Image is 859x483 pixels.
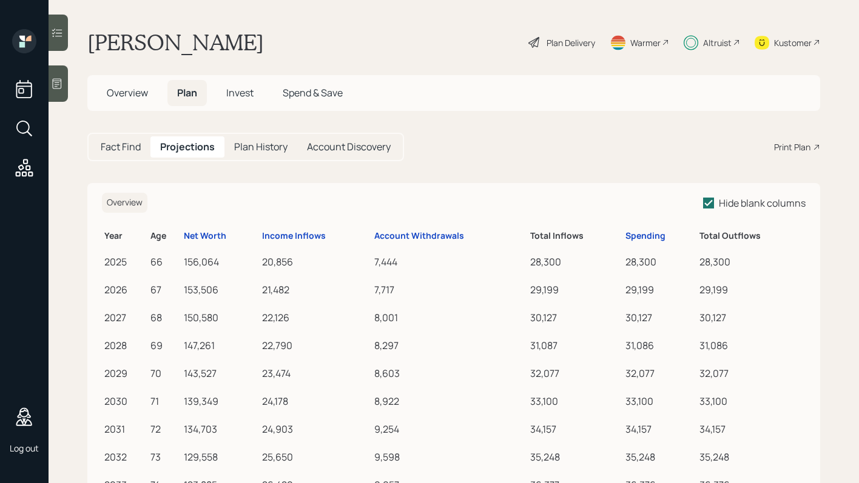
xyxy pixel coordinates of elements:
div: Net Worth [184,231,226,241]
div: 70 [150,366,180,381]
div: 25,650 [262,450,370,464]
div: 35,248 [625,450,695,464]
div: 28,300 [530,255,621,269]
span: Spend & Save [283,86,343,99]
span: Invest [226,86,254,99]
div: 24,903 [262,422,370,436]
div: Altruist [703,36,732,49]
h5: Fact Find [101,141,141,153]
div: Income Inflows [262,231,326,241]
div: 32,077 [699,366,803,381]
div: 24,178 [262,394,370,408]
div: 72 [150,422,180,436]
h5: Projections [160,141,215,153]
div: 9,598 [374,450,525,464]
div: Print Plan [774,141,810,153]
div: Warmer [630,36,661,49]
span: Plan [177,86,197,99]
h6: Age [150,231,180,241]
div: 29,199 [530,282,621,297]
div: 2028 [104,338,146,353]
h5: Plan History [234,141,288,153]
div: 29,199 [699,282,803,297]
div: 31,086 [625,338,695,353]
h6: Total Outflows [699,231,803,241]
div: 153,506 [184,282,257,297]
div: Plan Delivery [547,36,595,49]
div: 31,087 [530,338,621,353]
div: 139,349 [184,394,257,408]
div: 30,127 [625,310,695,325]
h5: Account Discovery [307,141,391,153]
div: 150,580 [184,310,257,325]
div: 22,126 [262,310,370,325]
div: 22,790 [262,338,370,353]
div: 28,300 [699,255,803,269]
div: 20,856 [262,255,370,269]
div: 29,199 [625,282,695,297]
div: 156,064 [184,255,257,269]
div: 73 [150,450,180,464]
div: 30,127 [699,310,803,325]
div: 8,297 [374,338,525,353]
div: Log out [10,442,39,454]
div: Account Withdrawals [374,231,464,241]
div: 23,474 [262,366,370,381]
div: 21,482 [262,282,370,297]
div: 69 [150,338,180,353]
span: Overview [107,196,143,208]
div: 34,157 [530,422,621,436]
div: 35,248 [530,450,621,464]
div: 9,254 [374,422,525,436]
div: 32,077 [530,366,621,381]
h1: [PERSON_NAME] [87,29,264,56]
div: 28,300 [625,255,695,269]
div: 32,077 [625,366,695,381]
h6: Year [104,231,146,241]
div: 2032 [104,450,146,464]
div: 33,100 [625,394,695,408]
div: 134,703 [184,422,257,436]
label: Hide blank columns [703,196,806,210]
div: 143,527 [184,366,257,381]
div: 2027 [104,310,146,325]
div: 33,100 [530,394,621,408]
div: Kustomer [774,36,812,49]
div: 35,248 [699,450,803,464]
h6: Total Inflows [530,231,621,241]
div: 67 [150,282,180,297]
div: 8,603 [374,366,525,381]
div: 71 [150,394,180,408]
div: 34,157 [625,422,695,436]
div: Spending [625,231,665,241]
div: 2029 [104,366,146,381]
div: 66 [150,255,180,269]
div: 7,717 [374,282,525,297]
div: 2026 [104,282,146,297]
div: 8,001 [374,310,525,325]
div: 147,261 [184,338,257,353]
div: 129,558 [184,450,257,464]
div: 7,444 [374,255,525,269]
div: 34,157 [699,422,803,436]
div: 8,922 [374,394,525,408]
div: 33,100 [699,394,803,408]
div: 68 [150,310,180,325]
div: 2030 [104,394,146,408]
div: 2031 [104,422,146,436]
span: Overview [107,86,148,99]
div: 31,086 [699,338,803,353]
div: 30,127 [530,310,621,325]
div: 2025 [104,255,146,269]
